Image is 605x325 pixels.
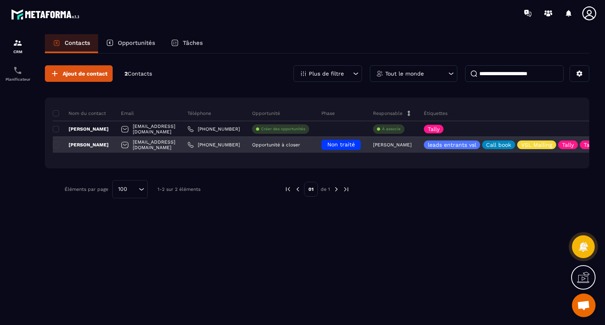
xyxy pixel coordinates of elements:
[261,126,305,132] p: Créer des opportunités
[45,34,98,53] a: Contacts
[385,71,424,76] p: Tout le monde
[183,39,203,46] p: Tâches
[304,182,318,197] p: 01
[309,71,344,76] p: Plus de filtre
[252,110,280,116] p: Opportunité
[428,142,476,148] p: leads entrants vsl
[343,186,350,193] img: next
[158,187,200,192] p: 1-2 sur 2 éléments
[53,142,109,148] p: [PERSON_NAME]
[63,70,108,78] span: Ajout de contact
[187,110,211,116] p: Téléphone
[112,180,148,198] div: Search for option
[2,32,33,60] a: formationformationCRM
[115,185,130,194] span: 100
[252,142,300,148] p: Opportunité à closer
[294,186,301,193] img: prev
[121,110,134,116] p: Email
[2,60,33,87] a: schedulerschedulerPlanificateur
[382,126,401,132] p: À associe
[321,186,330,192] p: de 1
[124,70,152,78] p: 2
[486,142,511,148] p: Call book
[327,141,355,148] span: Non traité
[65,187,108,192] p: Éléments par page
[65,39,90,46] p: Contacts
[428,126,440,132] p: Tally
[373,142,412,148] p: [PERSON_NAME]
[53,110,106,116] p: Nom du contact
[562,142,574,148] p: Tally
[2,50,33,54] p: CRM
[13,38,22,48] img: formation
[187,126,240,132] a: [PHONE_NUMBER]
[333,186,340,193] img: next
[2,77,33,81] p: Planificateur
[424,110,447,116] p: Étiquettes
[373,110,403,116] p: Responsable
[13,66,22,75] img: scheduler
[521,142,552,148] p: VSL Mailing
[11,7,82,22] img: logo
[163,34,211,53] a: Tâches
[321,110,335,116] p: Phase
[118,39,155,46] p: Opportunités
[284,186,291,193] img: prev
[98,34,163,53] a: Opportunités
[187,142,240,148] a: [PHONE_NUMBER]
[53,126,109,132] p: [PERSON_NAME]
[584,142,596,148] p: Tally
[130,185,137,194] input: Search for option
[45,65,113,82] button: Ajout de contact
[128,70,152,77] span: Contacts
[572,294,596,317] div: Ouvrir le chat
